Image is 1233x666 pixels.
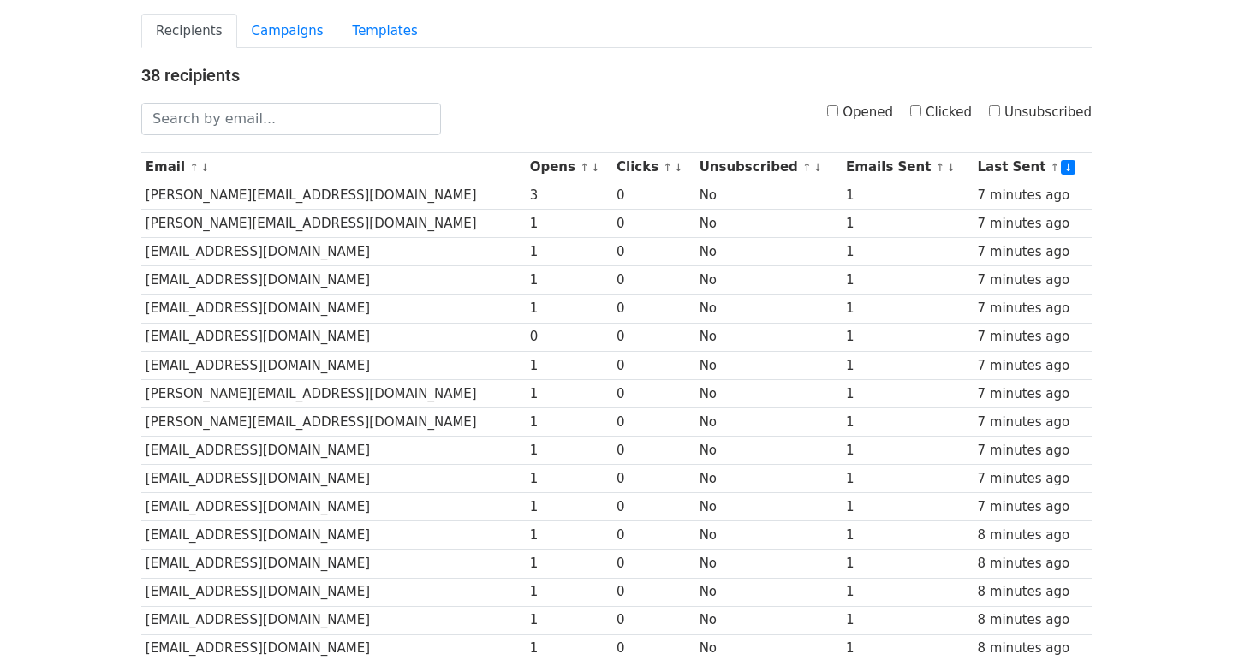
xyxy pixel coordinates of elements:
td: 0 [612,578,695,606]
td: 8 minutes ago [974,578,1092,606]
td: No [695,521,842,550]
td: [PERSON_NAME][EMAIL_ADDRESS][DOMAIN_NAME] [141,210,526,238]
iframe: Chat Widget [1147,584,1233,666]
a: ↑ [580,161,589,174]
td: [EMAIL_ADDRESS][DOMAIN_NAME] [141,634,526,663]
td: 7 minutes ago [974,493,1092,521]
h4: 38 recipients [141,65,1092,86]
input: Search by email... [141,103,441,135]
td: 0 [612,351,695,379]
td: 1 [842,437,973,465]
td: 1 [842,351,973,379]
td: 1 [842,493,973,521]
td: 7 minutes ago [974,323,1092,351]
td: 1 [842,407,973,436]
a: ↑ [663,161,672,174]
td: 1 [526,407,612,436]
td: [EMAIL_ADDRESS][DOMAIN_NAME] [141,294,526,323]
td: 1 [842,606,973,634]
td: 0 [612,210,695,238]
td: No [695,493,842,521]
td: 0 [612,294,695,323]
td: 1 [526,210,612,238]
td: 1 [842,379,973,407]
td: 1 [842,521,973,550]
td: 1 [526,578,612,606]
td: 1 [526,437,612,465]
td: [EMAIL_ADDRESS][DOMAIN_NAME] [141,465,526,493]
td: 0 [612,238,695,266]
td: 8 minutes ago [974,634,1092,663]
td: 1 [842,550,973,578]
td: 7 minutes ago [974,294,1092,323]
td: [EMAIL_ADDRESS][DOMAIN_NAME] [141,493,526,521]
td: 0 [612,323,695,351]
td: 0 [612,606,695,634]
td: No [695,465,842,493]
a: ↓ [674,161,683,174]
th: Emails Sent [842,153,973,181]
td: [EMAIL_ADDRESS][DOMAIN_NAME] [141,266,526,294]
td: 0 [612,266,695,294]
td: 7 minutes ago [974,181,1092,210]
a: ↓ [1061,160,1075,175]
td: 7 minutes ago [974,351,1092,379]
td: 0 [612,634,695,663]
td: 1 [526,493,612,521]
td: No [695,210,842,238]
a: ↓ [946,161,956,174]
td: 1 [526,465,612,493]
td: 7 minutes ago [974,238,1092,266]
td: 0 [612,493,695,521]
a: ↑ [1051,161,1060,174]
th: Unsubscribed [695,153,842,181]
td: 0 [612,181,695,210]
td: 0 [612,550,695,578]
td: 8 minutes ago [974,606,1092,634]
td: 1 [526,351,612,379]
td: 1 [526,294,612,323]
td: [EMAIL_ADDRESS][DOMAIN_NAME] [141,521,526,550]
td: [PERSON_NAME][EMAIL_ADDRESS][DOMAIN_NAME] [141,181,526,210]
td: No [695,323,842,351]
a: ↓ [591,161,600,174]
td: No [695,578,842,606]
td: 0 [612,407,695,436]
td: 1 [842,634,973,663]
td: 1 [842,465,973,493]
td: 1 [526,550,612,578]
td: 0 [612,465,695,493]
td: 1 [526,266,612,294]
td: No [695,606,842,634]
td: 7 minutes ago [974,437,1092,465]
td: 7 minutes ago [974,407,1092,436]
td: [PERSON_NAME][EMAIL_ADDRESS][DOMAIN_NAME] [141,379,526,407]
td: 8 minutes ago [974,550,1092,578]
td: No [695,634,842,663]
td: 0 [612,379,695,407]
td: 7 minutes ago [974,266,1092,294]
td: 1 [526,379,612,407]
td: 0 [612,437,695,465]
td: [PERSON_NAME][EMAIL_ADDRESS][DOMAIN_NAME] [141,407,526,436]
td: 1 [842,294,973,323]
a: ↑ [802,161,812,174]
a: Templates [338,14,432,49]
td: 3 [526,181,612,210]
td: [EMAIL_ADDRESS][DOMAIN_NAME] [141,578,526,606]
input: Opened [827,105,838,116]
input: Unsubscribed [989,105,1000,116]
td: 1 [526,634,612,663]
td: [EMAIL_ADDRESS][DOMAIN_NAME] [141,437,526,465]
td: 7 minutes ago [974,465,1092,493]
td: 1 [842,578,973,606]
td: [EMAIL_ADDRESS][DOMAIN_NAME] [141,606,526,634]
label: Clicked [910,103,972,122]
td: 7 minutes ago [974,379,1092,407]
td: No [695,351,842,379]
th: Opens [526,153,612,181]
td: [EMAIL_ADDRESS][DOMAIN_NAME] [141,323,526,351]
a: ↓ [813,161,823,174]
th: Email [141,153,526,181]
